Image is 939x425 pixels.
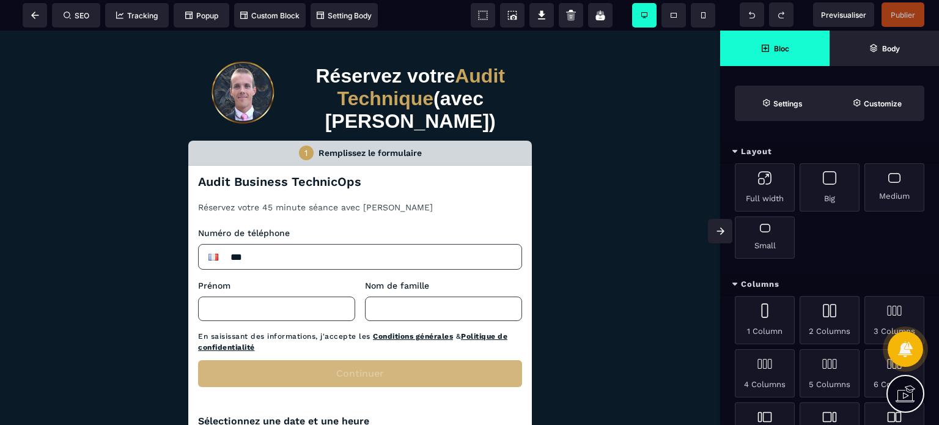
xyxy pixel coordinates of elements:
[18,111,42,131] div: France: + 33
[773,99,803,108] strong: Settings
[305,28,515,108] h1: Réservez votre (avec [PERSON_NAME])
[114,409,158,419] p: Powered by
[864,99,902,108] strong: Customize
[864,296,924,344] div: 3 Columns
[182,145,246,155] span: Nom de famille
[317,11,372,20] span: Setting Body
[135,11,238,24] p: Remplissez le formulaire
[116,11,158,20] span: Tracking
[64,11,89,20] span: SEO
[800,349,860,397] div: 5 Columns
[15,92,106,102] span: Numéro de téléphone
[720,273,939,296] div: Columns
[15,195,339,217] p: En saisissant des informations, j'accepte les
[800,296,860,344] div: 2 Columns
[337,34,510,79] span: Audit Technique
[500,3,525,28] span: Screenshot
[821,10,866,20] span: Previsualiser
[864,349,924,397] div: 6 Columns
[15,145,47,155] span: Prénom
[813,2,874,27] span: Preview
[735,216,795,259] div: Small
[190,196,270,205] a: Conditions générales
[800,163,860,212] div: Big
[273,196,278,205] span: &
[830,86,924,121] span: Open Style Manager
[720,31,830,66] span: Open Blocks
[240,11,300,20] span: Custom Block
[735,163,795,212] div: Full width
[774,44,789,53] strong: Bloc
[114,408,239,419] a: Powered by
[735,86,830,121] span: Settings
[720,141,939,163] div: Layout
[735,296,795,344] div: 1 Column
[15,37,178,54] p: Audit Business TechnicOps
[209,28,276,95] img: 8b362d96bec9e8e76015217cce0796a7_6795_67bdbd8446532_d11n7da8rpqbjy.png
[471,3,495,28] span: View components
[15,278,339,293] p: Sélectionnez une date et une heure
[891,10,915,20] span: Publier
[735,349,795,397] div: 4 Columns
[882,44,900,53] strong: Body
[864,163,924,212] div: Medium
[121,13,124,21] div: 1
[185,11,218,20] span: Popup
[95,383,258,422] p: Pour voir les créneaux horaires disponibles, veuillez renseigner vos informations
[15,65,335,78] p: Réservez votre 45 minute séance avec [PERSON_NAME]
[830,31,939,66] span: Open Layer Manager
